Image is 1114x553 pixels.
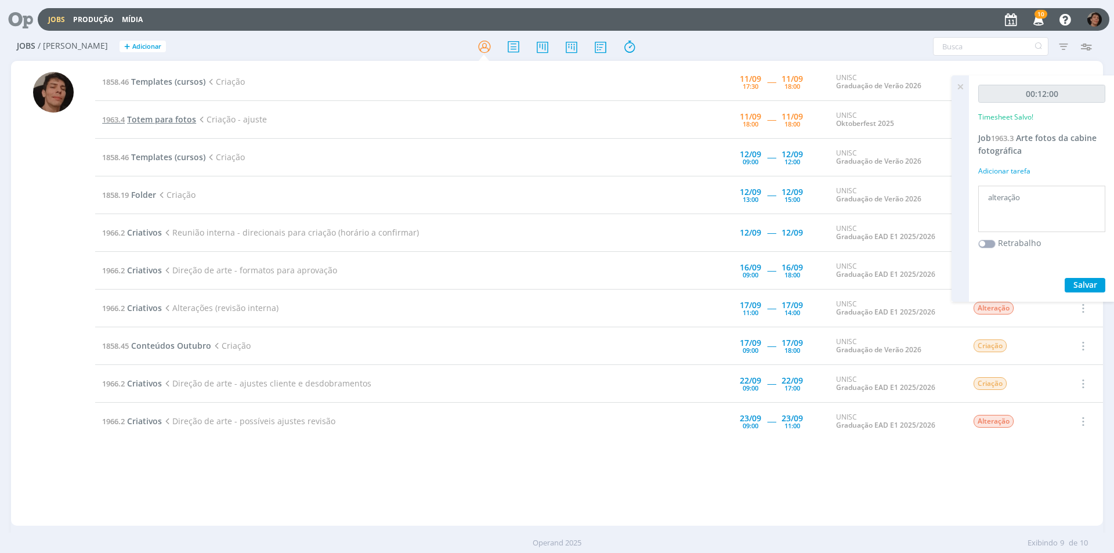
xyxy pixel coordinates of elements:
[836,225,956,241] div: UNISC
[767,151,776,162] span: -----
[102,302,162,313] a: 1966.2Criativos
[743,83,758,89] div: 17:30
[767,114,776,125] span: -----
[836,300,956,317] div: UNISC
[70,15,117,24] button: Produção
[784,83,800,89] div: 18:00
[782,150,803,158] div: 12/09
[740,229,761,237] div: 12/09
[784,385,800,391] div: 17:00
[102,415,162,427] a: 1966.2Criativos
[127,265,162,276] span: Criativos
[767,189,776,200] span: -----
[782,113,803,121] div: 11/09
[933,37,1048,56] input: Busca
[102,114,196,125] a: 1963.4Totem para fotos
[743,121,758,127] div: 18:00
[740,301,761,309] div: 17/09
[740,188,761,196] div: 12/09
[978,166,1105,176] div: Adicionar tarefa
[767,415,776,427] span: -----
[743,196,758,203] div: 13:00
[1060,537,1064,549] span: 9
[767,302,776,313] span: -----
[102,378,162,389] a: 1966.2Criativos
[782,75,803,83] div: 11/09
[836,375,956,392] div: UNISC
[127,378,162,389] span: Criativos
[784,347,800,353] div: 18:00
[974,302,1014,315] span: Alteração
[836,232,935,241] a: Graduação EAD E1 2025/2026
[978,132,1097,156] span: Arte fotos da cabine fotográfica
[743,422,758,429] div: 09:00
[836,81,921,91] a: Graduação de Verão 2026
[836,118,894,128] a: Oktoberfest 2025
[740,113,761,121] div: 11/09
[782,188,803,196] div: 12/09
[836,345,921,355] a: Graduação de Verão 2026
[1026,9,1050,30] button: 10
[740,339,761,347] div: 17/09
[743,158,758,165] div: 09:00
[124,41,130,53] span: +
[38,41,108,51] span: / [PERSON_NAME]
[836,74,956,91] div: UNISC
[836,187,956,204] div: UNISC
[767,378,776,389] span: -----
[836,269,935,279] a: Graduação EAD E1 2025/2026
[162,415,335,427] span: Direção de arte - possíveis ajustes revisão
[784,272,800,278] div: 18:00
[836,156,921,166] a: Graduação de Verão 2026
[102,114,125,125] span: 1963.4
[102,303,125,313] span: 1966.2
[782,263,803,272] div: 16/09
[127,227,162,238] span: Criativos
[743,385,758,391] div: 09:00
[836,338,956,355] div: UNISC
[156,189,196,200] span: Criação
[782,301,803,309] div: 17/09
[45,15,68,24] button: Jobs
[974,339,1007,352] span: Criação
[782,377,803,385] div: 22/09
[782,229,803,237] div: 12/09
[974,377,1007,390] span: Criação
[767,76,776,87] span: -----
[836,420,935,430] a: Graduação EAD E1 2025/2026
[740,150,761,158] div: 12/09
[205,151,245,162] span: Criação
[102,341,129,351] span: 1858.45
[1080,537,1088,549] span: 10
[782,339,803,347] div: 17/09
[17,41,35,51] span: Jobs
[127,415,162,427] span: Criativos
[127,114,196,125] span: Totem para fotos
[767,265,776,276] span: -----
[991,133,1014,143] span: 1963.3
[740,377,761,385] div: 22/09
[102,227,125,238] span: 1966.2
[102,190,129,200] span: 1858.19
[1065,278,1105,292] button: Salvar
[102,151,205,162] a: 1858.46Templates (cursos)
[782,414,803,422] div: 23/09
[102,76,205,87] a: 1858.46Templates (cursos)
[784,309,800,316] div: 14:00
[118,15,146,24] button: Mídia
[836,194,921,204] a: Graduação de Verão 2026
[767,340,776,351] span: -----
[102,152,129,162] span: 1858.46
[836,413,956,430] div: UNISC
[836,262,956,279] div: UNISC
[205,76,245,87] span: Criação
[743,309,758,316] div: 11:00
[1069,537,1077,549] span: de
[102,378,125,389] span: 1966.2
[740,414,761,422] div: 23/09
[196,114,267,125] span: Criação - ajuste
[784,121,800,127] div: 18:00
[131,189,156,200] span: Folder
[162,265,337,276] span: Direção de arte - formatos para aprovação
[836,111,956,128] div: UNISC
